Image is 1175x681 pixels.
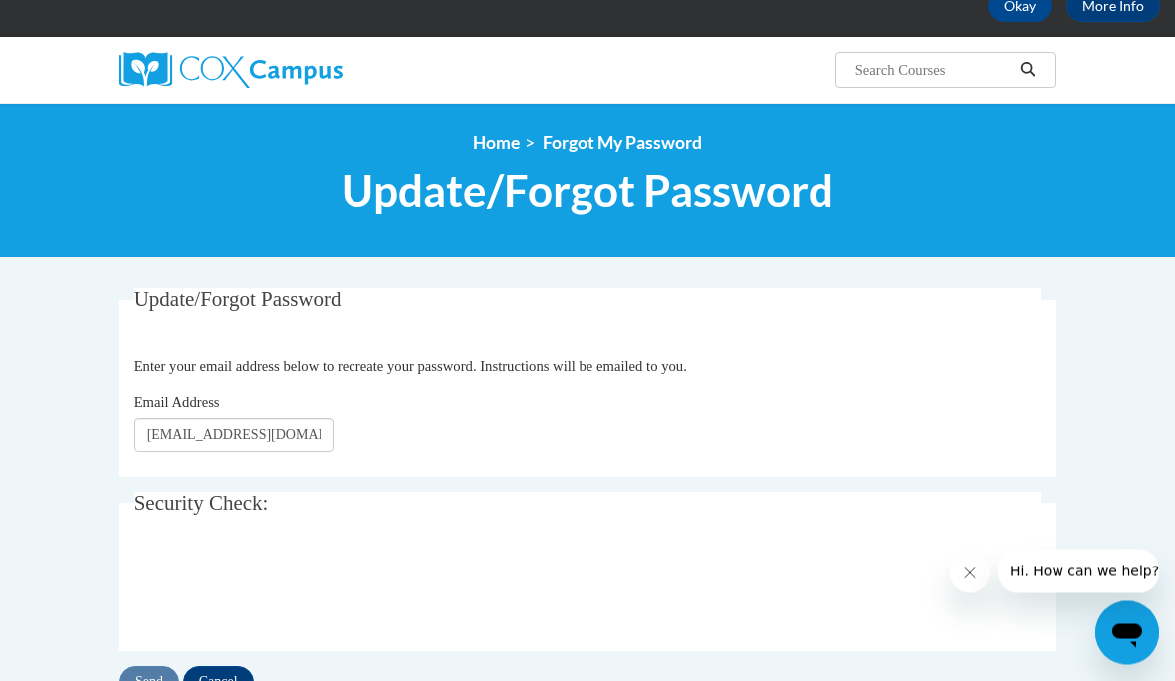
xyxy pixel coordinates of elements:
img: Cox Campus [119,53,343,89]
a: Home [473,133,520,154]
iframe: Close message [950,554,990,593]
span: Security Check: [134,492,269,516]
input: Email [134,419,334,453]
span: Enter your email address below to recreate your password. Instructions will be emailed to you. [134,359,687,375]
span: Forgot My Password [543,133,702,154]
span: Email Address [134,395,220,411]
button: Search [1013,59,1043,83]
span: Update/Forgot Password [134,288,342,312]
input: Search Courses [853,59,1013,83]
a: Cox Campus [119,53,411,89]
iframe: Message from company [998,550,1159,593]
iframe: Button to launch messaging window [1095,601,1159,665]
span: Update/Forgot Password [342,165,833,218]
iframe: reCAPTCHA [134,550,437,627]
